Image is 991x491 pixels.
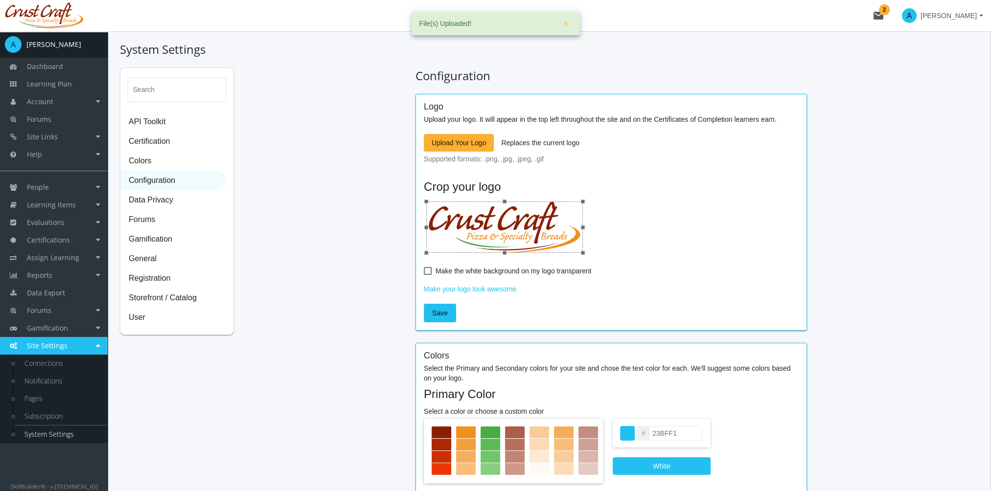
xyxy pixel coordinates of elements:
button: X [555,15,576,32]
mat-hint: Supported formats: .png, .jpg, .jpeg, .gif [424,155,544,163]
div: #b8705e [505,439,525,450]
div: #fdead5 [530,451,549,463]
span: Colors [121,152,226,171]
h4: Colors [424,351,799,361]
span: Storefront / Catalog [121,289,226,308]
span: People [27,182,49,192]
div: #c38d80 [578,426,598,438]
div: #8a2003 [432,426,451,438]
mat-icon: mail [873,10,884,22]
span: Gamification [121,230,226,249]
div: #5abc52 [481,439,500,450]
div: #c28475 [505,451,525,463]
span: API Toolkit [121,112,226,132]
div: #f9cc99 [554,451,574,463]
span: Upload Your Logo [432,134,486,152]
span: Forums [121,210,226,230]
div: #f8be7b [456,463,476,475]
span: Gamification [27,323,68,333]
a: Make your logo look awesome [424,285,516,293]
span: File(s) Uploaded! [419,19,472,28]
span: Forums [27,114,51,124]
a: Connections [15,355,108,372]
div: #f6ae5c [456,451,476,463]
span: Make the white background on my logo transparent [436,265,591,277]
span: White [653,457,670,475]
span: A [902,8,917,23]
div: #71c569 [481,451,500,463]
h1: Configuration [415,67,807,84]
div: #4baa42 [481,426,500,438]
div: #eb3705 [432,463,451,475]
span: Learning Items [27,200,76,209]
div: #f38f1d [456,426,476,438]
div: #cc998c [505,463,525,475]
span: Dashboard [27,62,63,71]
span: General [121,249,226,269]
span: Forums [27,306,51,315]
div: #fef9f4 [530,463,549,475]
span: Site Links [27,132,58,141]
p: Select the Primary and Secondary colors for your site and chose the text color for each. We'll su... [424,363,799,383]
div: #d8b6ad [578,451,598,463]
span: Save [432,304,448,322]
span: Replaces the current logo [501,139,579,147]
span: Reports [27,270,52,280]
span: Site Settings [27,341,68,350]
a: Notifications [15,372,108,390]
a: System Settings [15,425,108,443]
h4: Logo [424,102,799,112]
span: User [121,308,226,328]
span: Assign Learning [27,253,79,262]
div: #88ce81 [481,463,500,475]
div: #aa5e4b [505,426,525,438]
div: #fbdab5 [530,439,549,450]
button: White [613,457,711,475]
mat-card-title: Primary Color [424,386,799,402]
p: Upload your logo. It will appear in the top left throughout the site and on the Certificates of C... [424,114,799,124]
span: Data Export [27,288,65,297]
h1: System Settings [120,41,979,58]
div: #e3cac3 [578,463,598,475]
mat-label: Select a color or choose a custom color [424,407,544,415]
span: A [5,36,22,53]
div: #f6ad5a [554,426,574,438]
span: Certifications [27,235,70,245]
a: Subscription [15,407,108,425]
div: [PERSON_NAME] [26,40,81,49]
mat-card-title: Crop your logo [424,179,799,195]
span: Certification [121,132,226,152]
div: # [636,426,651,441]
span: Data Privacy [121,191,226,210]
button: Upload Your Logo [424,134,494,152]
div: #fbdcb8 [554,463,574,475]
div: #cea196 [578,439,598,450]
span: Account [27,97,53,106]
div: #aa2804 [432,439,451,450]
small: SkillBuilder® - v.[TECHNICAL_ID] [10,482,98,490]
span: Help [27,150,42,159]
span: [PERSON_NAME] [921,7,977,24]
div: #23bff1 [620,426,635,441]
span: Configuration [121,171,226,191]
a: Pages [15,390,108,407]
div: #f9cb96 [530,426,549,438]
span: Evaluations [27,218,65,227]
div: #f59f3c [456,439,476,450]
span: X [563,15,568,32]
div: #f8bd79 [554,439,574,450]
span: Registration [121,269,226,289]
span: Learning Plan [27,79,72,89]
button: Save [424,304,456,322]
div: #cb2f04 [432,451,451,463]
